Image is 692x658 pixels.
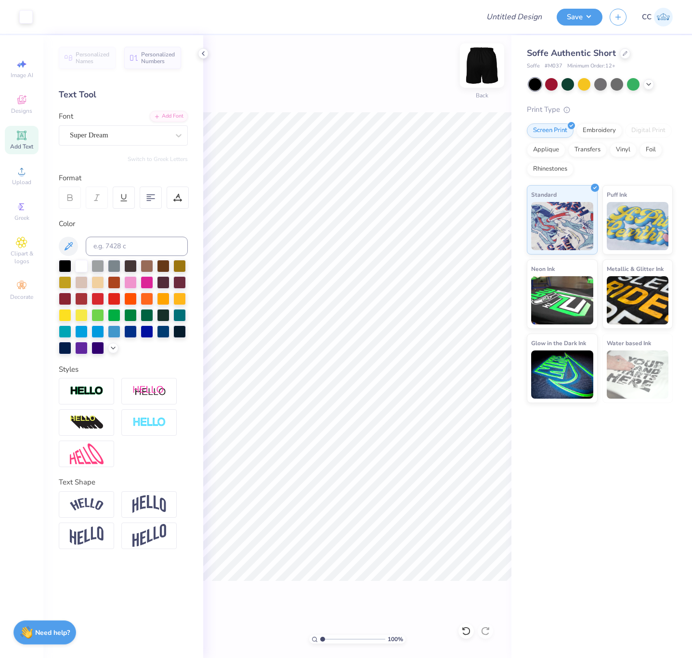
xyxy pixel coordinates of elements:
[59,218,188,229] div: Color
[14,214,29,222] span: Greek
[576,123,622,138] div: Embroidery
[531,350,593,399] img: Glow in the Dark Ink
[59,477,188,488] div: Text Shape
[531,202,593,250] img: Standard
[479,7,549,27] input: Untitled Design
[59,88,188,101] div: Text Tool
[70,415,104,430] img: 3d Illusion
[625,123,672,138] div: Digital Print
[86,237,188,256] input: e.g. 7428 c
[527,162,574,176] div: Rhinestones
[568,143,607,157] div: Transfers
[76,51,110,65] span: Personalized Names
[527,104,673,115] div: Print Type
[640,143,662,157] div: Foil
[70,526,104,545] img: Flag
[59,173,189,184] div: Format
[128,155,188,163] button: Switch to Greek Letters
[132,385,166,397] img: Shadow
[59,364,188,375] div: Styles
[70,443,104,464] img: Free Distort
[132,417,166,428] img: Negative Space
[557,9,602,26] button: Save
[642,12,652,23] span: CC
[141,51,175,65] span: Personalized Numbers
[463,46,501,85] img: Back
[642,8,673,27] a: CC
[527,143,565,157] div: Applique
[527,47,616,59] span: Soffe Authentic Short
[10,143,33,150] span: Add Text
[5,250,39,265] span: Clipart & logos
[35,628,70,637] strong: Need help?
[607,350,669,399] img: Water based Ink
[531,338,586,348] span: Glow in the Dark Ink
[527,123,574,138] div: Screen Print
[567,62,615,70] span: Minimum Order: 12 +
[10,293,33,301] span: Decorate
[59,111,73,122] label: Font
[610,143,637,157] div: Vinyl
[531,189,557,200] span: Standard
[132,495,166,513] img: Arch
[545,62,562,70] span: # M037
[476,91,488,100] div: Back
[531,264,555,274] span: Neon Ink
[12,178,31,186] span: Upload
[11,107,32,115] span: Designs
[607,338,651,348] span: Water based Ink
[70,498,104,511] img: Arc
[150,111,188,122] div: Add Font
[388,635,403,644] span: 100 %
[132,524,166,548] img: Rise
[531,276,593,324] img: Neon Ink
[607,276,669,324] img: Metallic & Glitter Ink
[654,8,673,27] img: Cyril Cabanete
[607,189,627,200] span: Puff Ink
[70,386,104,397] img: Stroke
[607,202,669,250] img: Puff Ink
[11,71,33,79] span: Image AI
[607,264,664,274] span: Metallic & Glitter Ink
[527,62,540,70] span: Soffe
